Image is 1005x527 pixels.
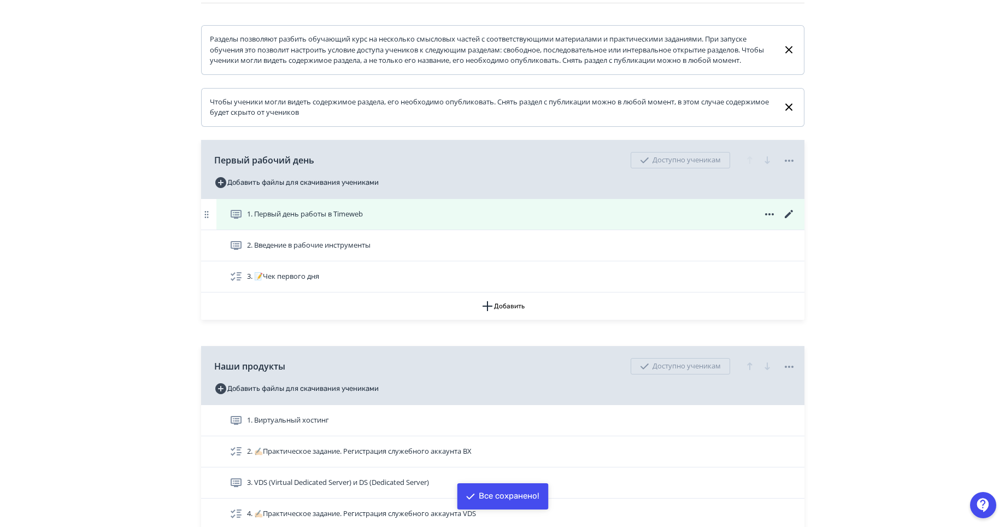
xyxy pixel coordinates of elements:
span: 2. ✍🏻Практическое задание. Регистрация служебного аккаунта ВХ [247,446,472,457]
span: Наши продукты [214,360,285,373]
span: Первый рабочий день [214,154,314,167]
div: 2. Введение в рабочие инструменты [201,230,804,261]
div: 3. 📝Чек первого дня [201,261,804,292]
span: 1. Первый день работы в Timeweb [247,209,363,220]
span: 4. ✍🏻Практическое задание. Регистрация служебного аккаунта VDS [247,508,476,519]
div: Доступно ученикам [631,152,730,168]
span: 2. Введение в рабочие инструменты [247,240,371,251]
span: 3. 📝Чек первого дня [247,271,319,282]
button: Добавить файлы для скачивания учениками [214,380,379,397]
span: 1. Виртуальный хостинг [247,415,329,426]
div: 2. ✍🏻Практическое задание. Регистрация служебного аккаунта ВХ [201,436,804,467]
div: 1. Виртуальный хостинг [201,405,804,436]
button: Добавить файлы для скачивания учениками [214,174,379,191]
div: Все сохранено! [479,491,539,502]
div: Разделы позволяют разбить обучающий курс на несколько смысловых частей с соответствующими материа... [210,34,774,66]
div: 1. Первый день работы в Timeweb [201,199,804,230]
div: Чтобы ученики могли видеть содержимое раздела, его необходимо опубликовать. Снять раздел с публик... [210,97,774,118]
button: Добавить [201,292,804,320]
div: Доступно ученикам [631,358,730,374]
div: 3. VDS (Virtual Dedicated Server) и DS (Dedicated Server) [201,467,804,499]
span: 3. VDS (Virtual Dedicated Server) и DS (Dedicated Server) [247,477,429,488]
